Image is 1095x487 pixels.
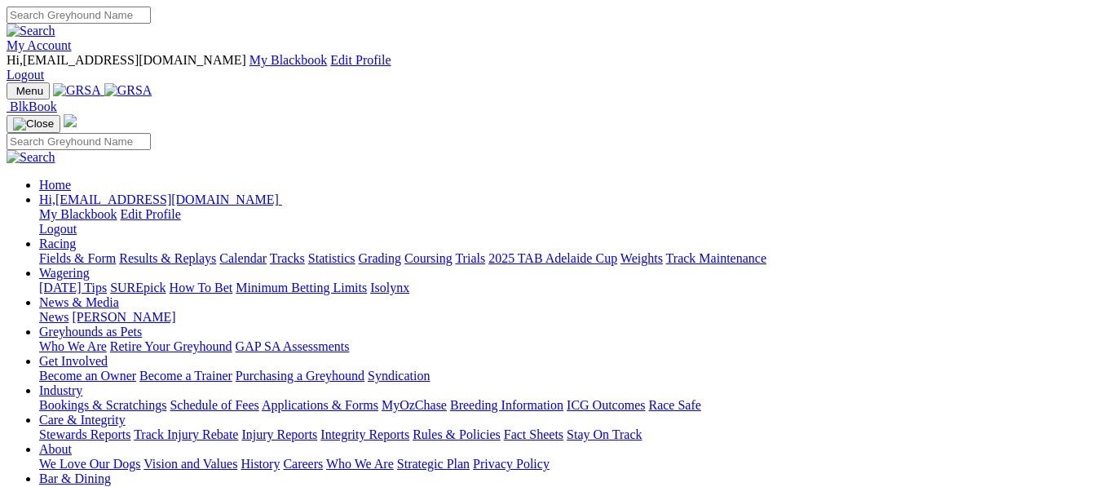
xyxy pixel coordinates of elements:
[39,251,1088,266] div: Racing
[39,354,108,368] a: Get Involved
[39,281,107,294] a: [DATE] Tips
[39,413,126,427] a: Care & Integrity
[7,68,44,82] a: Logout
[7,24,55,38] img: Search
[104,83,152,98] img: GRSA
[7,133,151,150] input: Search
[283,457,323,471] a: Careers
[249,53,328,67] a: My Blackbook
[455,251,485,265] a: Trials
[241,427,317,441] a: Injury Reports
[404,251,453,265] a: Coursing
[39,222,77,236] a: Logout
[397,457,470,471] a: Strategic Plan
[39,398,1088,413] div: Industry
[39,457,140,471] a: We Love Our Dogs
[39,251,116,265] a: Fields & Form
[39,442,72,456] a: About
[236,369,364,383] a: Purchasing a Greyhound
[7,150,55,165] img: Search
[262,398,378,412] a: Applications & Forms
[39,207,117,221] a: My Blackbook
[567,427,642,441] a: Stay On Track
[39,281,1088,295] div: Wagering
[134,427,238,441] a: Track Injury Rebate
[648,398,700,412] a: Race Safe
[39,369,136,383] a: Become an Owner
[39,266,90,280] a: Wagering
[7,82,50,100] button: Toggle navigation
[121,207,181,221] a: Edit Profile
[39,310,68,324] a: News
[241,457,280,471] a: History
[39,193,282,206] a: Hi,[EMAIL_ADDRESS][DOMAIN_NAME]
[7,7,151,24] input: Search
[236,339,350,353] a: GAP SA Assessments
[370,281,409,294] a: Isolynx
[219,251,267,265] a: Calendar
[110,339,232,353] a: Retire Your Greyhound
[488,251,617,265] a: 2025 TAB Adelaide Cup
[7,100,57,113] a: BlkBook
[110,281,166,294] a: SUREpick
[7,53,1088,82] div: My Account
[7,38,72,52] a: My Account
[39,178,71,192] a: Home
[10,100,57,113] span: BlkBook
[13,117,54,131] img: Close
[170,281,233,294] a: How To Bet
[39,383,82,397] a: Industry
[119,251,216,265] a: Results & Replays
[39,427,1088,442] div: Care & Integrity
[72,310,175,324] a: [PERSON_NAME]
[473,457,550,471] a: Privacy Policy
[170,398,258,412] a: Schedule of Fees
[39,398,166,412] a: Bookings & Scratchings
[620,251,663,265] a: Weights
[39,472,111,485] a: Bar & Dining
[39,369,1088,383] div: Get Involved
[39,325,142,339] a: Greyhounds as Pets
[359,251,401,265] a: Grading
[7,53,246,67] span: Hi, [EMAIL_ADDRESS][DOMAIN_NAME]
[39,427,130,441] a: Stewards Reports
[139,369,232,383] a: Become a Trainer
[320,427,409,441] a: Integrity Reports
[504,427,563,441] a: Fact Sheets
[270,251,305,265] a: Tracks
[143,457,237,471] a: Vision and Values
[39,193,279,206] span: Hi, [EMAIL_ADDRESS][DOMAIN_NAME]
[39,237,76,250] a: Racing
[39,339,107,353] a: Who We Are
[7,115,60,133] button: Toggle navigation
[236,281,367,294] a: Minimum Betting Limits
[330,53,391,67] a: Edit Profile
[413,427,501,441] a: Rules & Policies
[53,83,101,98] img: GRSA
[450,398,563,412] a: Breeding Information
[39,310,1088,325] div: News & Media
[39,339,1088,354] div: Greyhounds as Pets
[666,251,766,265] a: Track Maintenance
[382,398,447,412] a: MyOzChase
[567,398,645,412] a: ICG Outcomes
[64,114,77,127] img: logo-grsa-white.png
[39,457,1088,472] div: About
[308,251,355,265] a: Statistics
[39,207,1088,237] div: Hi,[EMAIL_ADDRESS][DOMAIN_NAME]
[39,295,119,309] a: News & Media
[16,85,43,97] span: Menu
[368,369,430,383] a: Syndication
[326,457,394,471] a: Who We Are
